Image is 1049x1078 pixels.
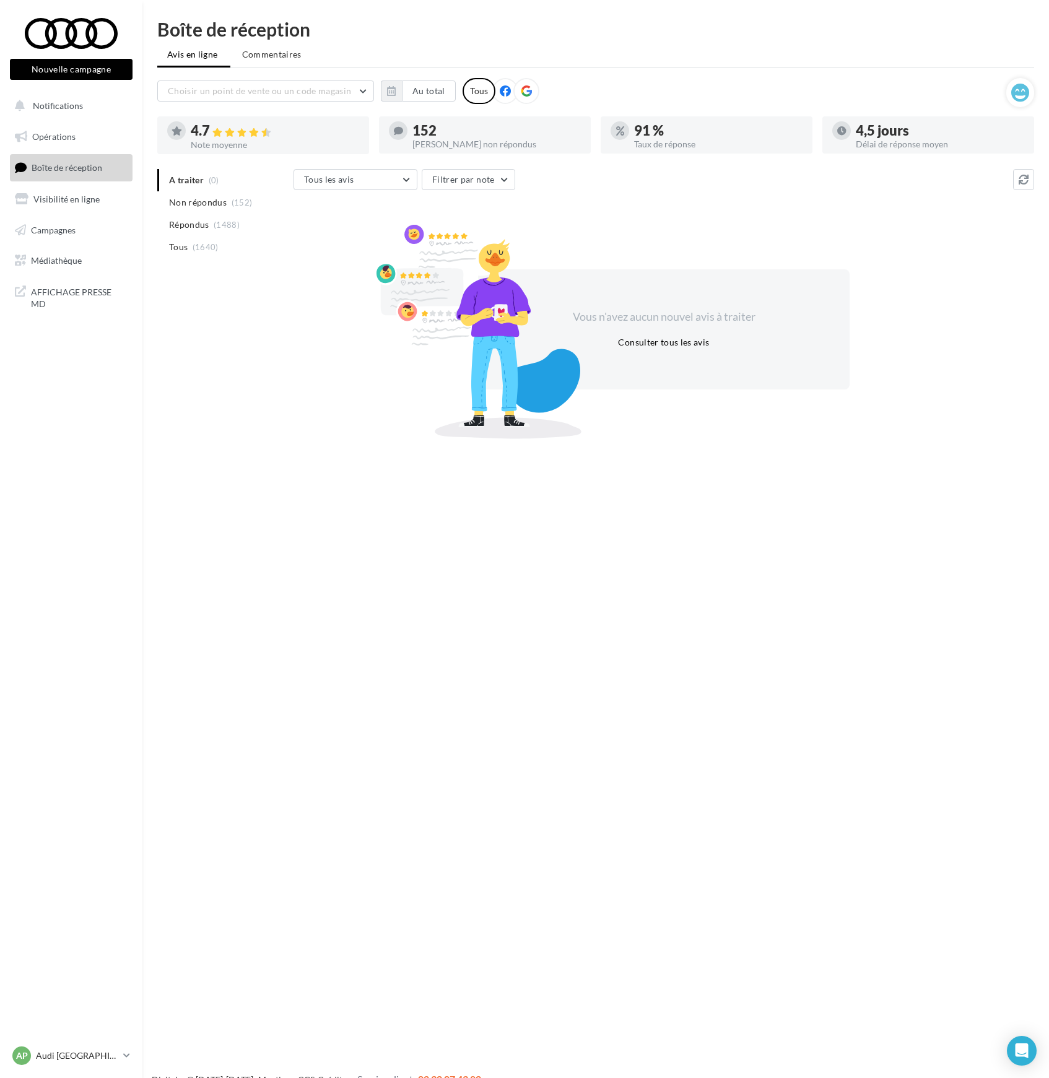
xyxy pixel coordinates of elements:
[168,85,351,96] span: Choisir un point de vente ou un code magasin
[412,124,581,137] div: 152
[1007,1036,1037,1066] div: Open Intercom Messenger
[7,217,135,243] a: Campagnes
[463,78,495,104] div: Tous
[31,284,128,310] span: AFFICHAGE PRESSE MD
[193,242,219,252] span: (1640)
[634,124,803,137] div: 91 %
[10,1044,133,1067] a: AP Audi [GEOGRAPHIC_DATA] 17
[31,224,76,235] span: Campagnes
[381,80,456,102] button: Au total
[191,141,359,149] div: Note moyenne
[7,186,135,212] a: Visibilité en ligne
[16,1050,28,1062] span: AP
[422,169,515,190] button: Filtrer par note
[33,194,100,204] span: Visibilité en ligne
[191,124,359,138] div: 4.7
[7,154,135,181] a: Boîte de réception
[33,100,83,111] span: Notifications
[856,124,1024,137] div: 4,5 jours
[856,140,1024,149] div: Délai de réponse moyen
[214,220,240,230] span: (1488)
[232,198,253,207] span: (152)
[157,80,374,102] button: Choisir un point de vente ou un code magasin
[10,59,133,80] button: Nouvelle campagne
[31,255,82,266] span: Médiathèque
[7,93,130,119] button: Notifications
[634,140,803,149] div: Taux de réponse
[7,248,135,274] a: Médiathèque
[412,140,581,149] div: [PERSON_NAME] non répondus
[242,48,302,61] span: Commentaires
[294,169,417,190] button: Tous les avis
[613,335,714,350] button: Consulter tous les avis
[169,241,188,253] span: Tous
[169,219,209,231] span: Répondus
[7,124,135,150] a: Opérations
[36,1050,118,1062] p: Audi [GEOGRAPHIC_DATA] 17
[32,131,76,142] span: Opérations
[7,279,135,315] a: AFFICHAGE PRESSE MD
[169,196,227,209] span: Non répondus
[32,162,102,173] span: Boîte de réception
[157,20,1034,38] div: Boîte de réception
[304,174,354,185] span: Tous les avis
[402,80,456,102] button: Au total
[557,309,770,325] div: Vous n'avez aucun nouvel avis à traiter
